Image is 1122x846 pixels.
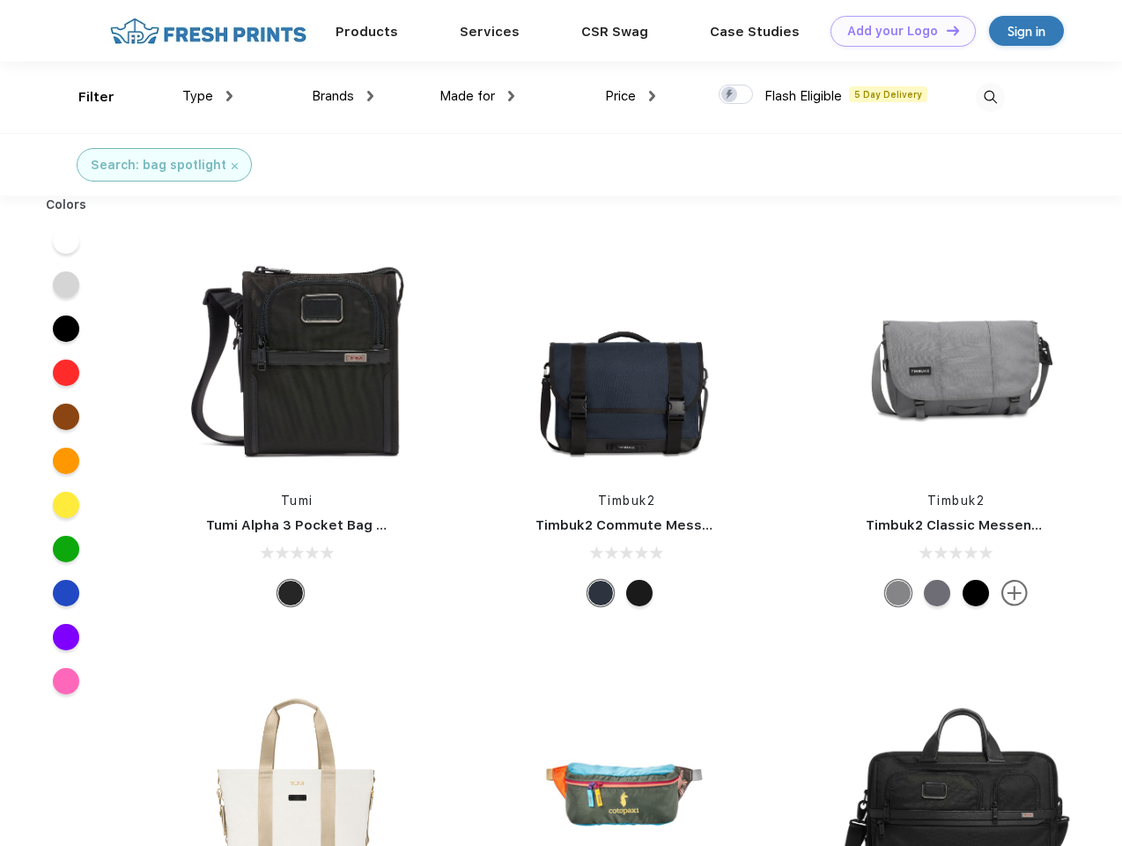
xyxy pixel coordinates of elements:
[963,580,989,606] div: Eco Black
[839,240,1074,474] img: func=resize&h=266
[866,517,1084,533] a: Timbuk2 Classic Messenger Bag
[598,493,656,508] a: Timbuk2
[182,88,213,104] span: Type
[508,91,514,101] img: dropdown.png
[885,580,912,606] div: Eco Gunmetal
[626,580,653,606] div: Eco Black
[439,88,495,104] span: Made for
[989,16,1064,46] a: Sign in
[281,493,314,508] a: Tumi
[277,580,304,606] div: Black
[847,24,938,39] div: Add your Logo
[367,91,373,101] img: dropdown.png
[226,91,233,101] img: dropdown.png
[336,24,398,40] a: Products
[649,91,655,101] img: dropdown.png
[33,196,100,214] div: Colors
[849,86,927,102] span: 5 Day Delivery
[105,16,312,47] img: fo%20logo%202.webp
[535,517,771,533] a: Timbuk2 Commute Messenger Bag
[764,88,842,104] span: Flash Eligible
[180,240,414,474] img: func=resize&h=266
[91,156,226,174] div: Search: bag spotlight
[927,493,985,508] a: Timbuk2
[1001,580,1028,606] img: more.svg
[206,517,412,533] a: Tumi Alpha 3 Pocket Bag Small
[947,26,959,35] img: DT
[312,88,354,104] span: Brands
[976,83,1005,112] img: desktop_search.svg
[587,580,614,606] div: Eco Nautical
[924,580,950,606] div: Eco Army Pop
[1008,21,1045,41] div: Sign in
[605,88,636,104] span: Price
[78,87,114,108] div: Filter
[509,240,743,474] img: func=resize&h=266
[232,163,238,169] img: filter_cancel.svg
